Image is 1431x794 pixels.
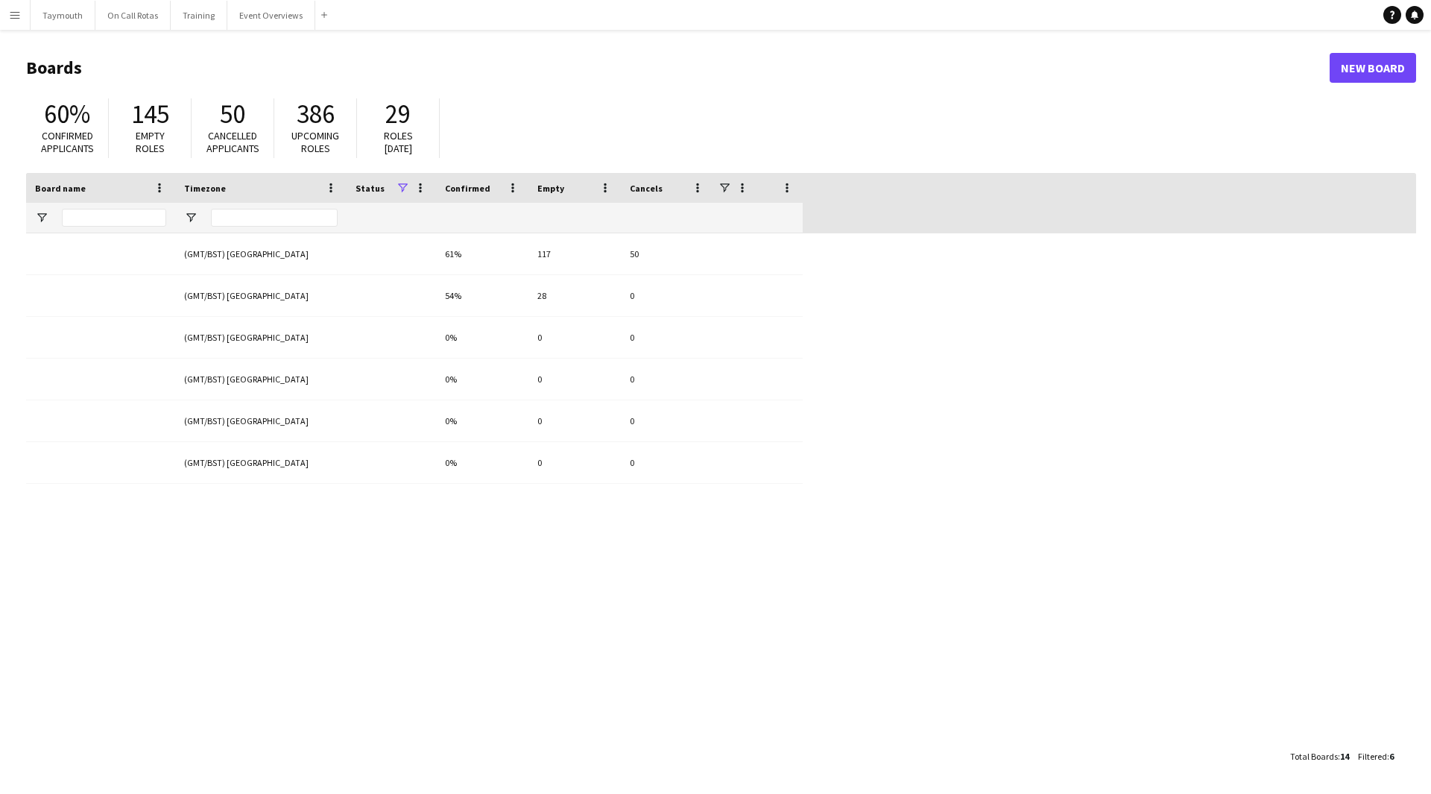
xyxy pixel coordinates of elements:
span: Confirmed applicants [41,129,94,155]
div: 50 [621,233,713,274]
span: Status [356,183,385,194]
div: : [1290,742,1349,771]
div: 0 [528,400,621,441]
div: 28 [528,275,621,316]
span: Filtered [1358,751,1387,762]
input: Timezone Filter Input [211,209,338,227]
div: (GMT/BST) [GEOGRAPHIC_DATA] [175,275,347,316]
span: 145 [131,98,169,130]
input: Board name Filter Input [62,209,166,227]
span: Total Boards [1290,751,1338,762]
div: 54% [436,275,528,316]
span: Cancelled applicants [206,129,259,155]
div: 0 [621,359,713,400]
div: (GMT/BST) [GEOGRAPHIC_DATA] [175,400,347,441]
button: Open Filter Menu [35,211,48,224]
span: 386 [297,98,335,130]
span: Roles [DATE] [384,129,413,155]
button: Training [171,1,227,30]
span: 6 [1389,751,1394,762]
div: 0% [436,400,528,441]
div: 0 [528,359,621,400]
button: Taymouth [31,1,95,30]
div: 61% [436,233,528,274]
div: 0% [436,317,528,358]
div: 0% [436,359,528,400]
div: 0 [621,442,713,483]
span: 29 [385,98,411,130]
div: (GMT/BST) [GEOGRAPHIC_DATA] [175,442,347,483]
span: 50 [220,98,245,130]
div: (GMT/BST) [GEOGRAPHIC_DATA] [175,317,347,358]
div: 0 [621,400,713,441]
span: Empty roles [136,129,165,155]
span: Board name [35,183,86,194]
div: 0 [621,317,713,358]
div: 0 [621,275,713,316]
div: 117 [528,233,621,274]
span: 60% [44,98,90,130]
button: Open Filter Menu [184,211,198,224]
h1: Boards [26,57,1330,79]
div: (GMT/BST) [GEOGRAPHIC_DATA] [175,233,347,274]
span: Upcoming roles [291,129,339,155]
span: Cancels [630,183,663,194]
span: Confirmed [445,183,490,194]
div: : [1358,742,1394,771]
button: Event Overviews [227,1,315,30]
button: On Call Rotas [95,1,171,30]
div: 0% [436,442,528,483]
span: Empty [537,183,564,194]
div: 0 [528,442,621,483]
span: Timezone [184,183,226,194]
div: 0 [528,317,621,358]
div: (GMT/BST) [GEOGRAPHIC_DATA] [175,359,347,400]
span: 14 [1340,751,1349,762]
a: New Board [1330,53,1416,83]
